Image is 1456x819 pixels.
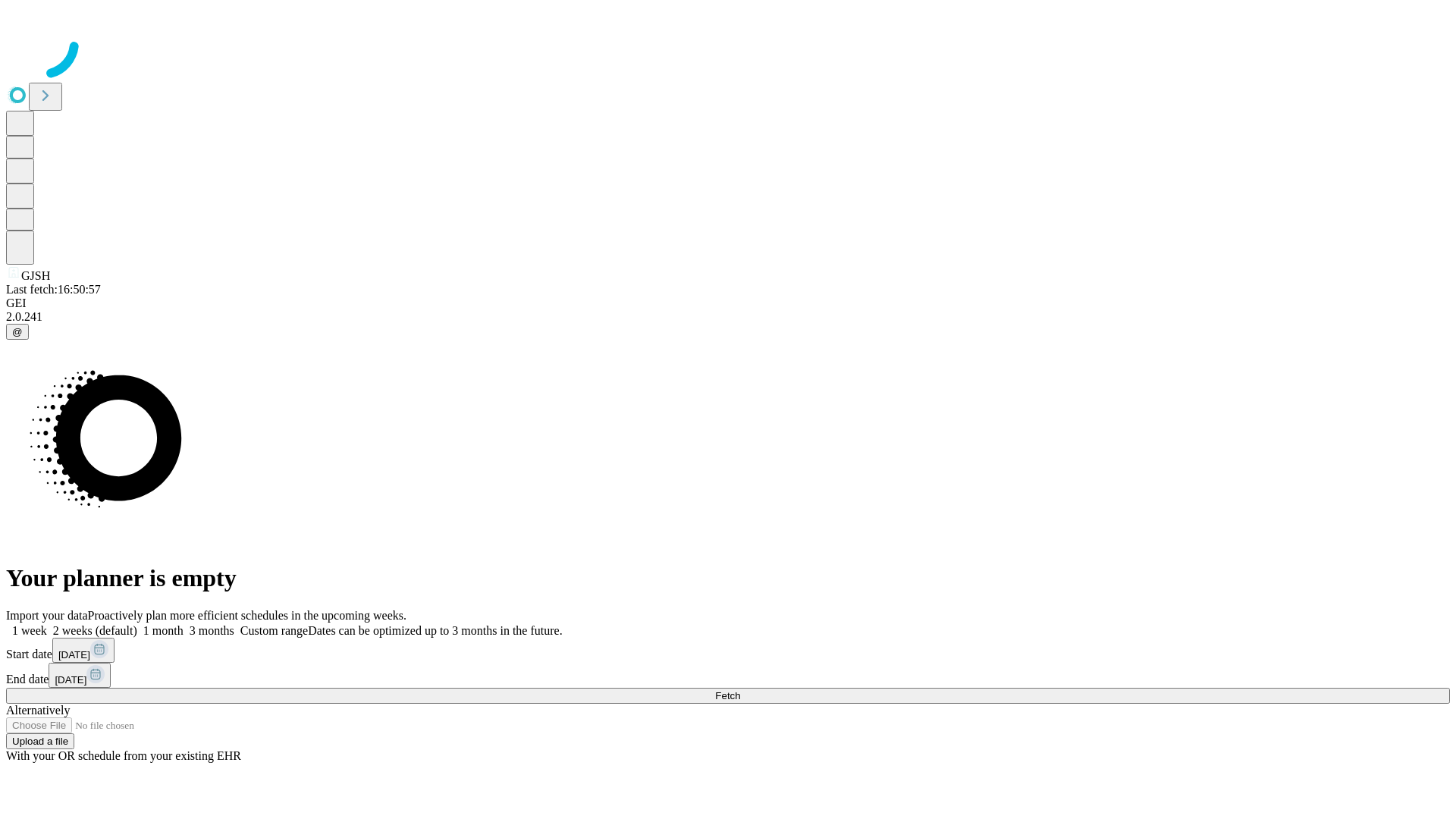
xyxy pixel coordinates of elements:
[6,609,88,622] span: Import your data
[6,310,1450,324] div: 2.0.241
[52,638,115,663] button: [DATE]
[58,649,90,661] span: [DATE]
[6,688,1450,704] button: Fetch
[6,663,1450,688] div: End date
[6,749,241,762] span: With your OR schedule from your existing EHR
[21,269,50,282] span: GJSH
[6,283,101,296] span: Last fetch: 16:50:57
[6,638,1450,663] div: Start date
[49,663,111,688] button: [DATE]
[308,624,562,637] span: Dates can be optimized up to 3 months in the future.
[12,624,47,637] span: 1 week
[143,624,184,637] span: 1 month
[6,324,29,340] button: @
[6,704,70,717] span: Alternatively
[6,297,1450,310] div: GEI
[6,564,1450,592] h1: Your planner is empty
[12,326,23,337] span: @
[53,624,137,637] span: 2 weeks (default)
[715,690,740,701] span: Fetch
[190,624,234,637] span: 3 months
[240,624,308,637] span: Custom range
[88,609,406,622] span: Proactively plan more efficient schedules in the upcoming weeks.
[55,674,86,686] span: [DATE]
[6,733,74,749] button: Upload a file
